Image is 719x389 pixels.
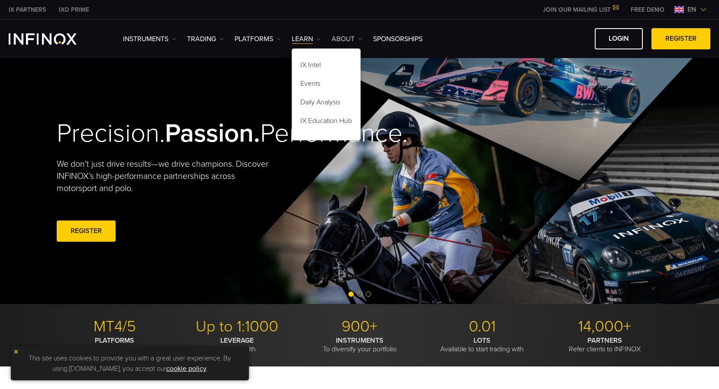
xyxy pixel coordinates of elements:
[52,5,96,14] a: INFINOX
[547,336,663,353] p: Refer clients to INFINOX
[624,5,671,14] a: INFINOX MENU
[292,76,361,94] a: Events
[9,33,97,45] a: INFINOX Logo
[302,317,418,336] p: 900+
[179,336,295,353] p: To trade with
[332,34,362,44] a: ABOUT
[424,317,540,336] p: 0.01
[15,351,245,376] p: This site uses cookies to provide you with a great user experience. By using [DOMAIN_NAME], you a...
[165,118,260,149] strong: Passion.
[95,336,134,345] strong: PLATFORMS
[373,34,422,44] a: SPONSORSHIPS
[57,118,329,149] h2: Precision. Performance.
[474,336,490,345] strong: LOTS
[166,364,206,373] a: cookie policy
[57,158,275,194] p: We don't just drive results—we drive champions. Discover INFINOX’s high-performance partnerships ...
[2,5,52,14] a: INFINOX
[651,28,710,49] a: REGISTER
[57,336,173,353] p: With modern trading tools
[292,57,361,76] a: IX Intel
[13,349,19,355] img: yellow close icon
[424,336,540,353] p: Available to start trading with
[123,34,176,44] a: Instruments
[292,113,361,132] a: IX Education Hub
[220,336,254,345] strong: LEVERAGE
[595,28,643,49] a: LOGIN
[587,336,622,345] strong: PARTNERS
[348,292,354,297] span: Go to slide 1
[357,292,362,297] span: Go to slide 2
[57,220,116,242] a: REGISTER
[235,34,281,44] a: PLATFORMS
[536,6,624,13] a: JOIN OUR MAILING LIST
[684,4,700,15] span: en
[292,94,361,113] a: Daily Analysis
[57,317,173,336] p: MT4/5
[366,292,371,297] span: Go to slide 3
[336,336,384,345] strong: INSTRUMENTS
[187,34,224,44] a: TRADING
[179,317,295,336] p: Up to 1:1000
[302,336,418,353] p: To diversify your portfolio
[547,317,663,336] p: 14,000+
[292,34,321,44] a: Learn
